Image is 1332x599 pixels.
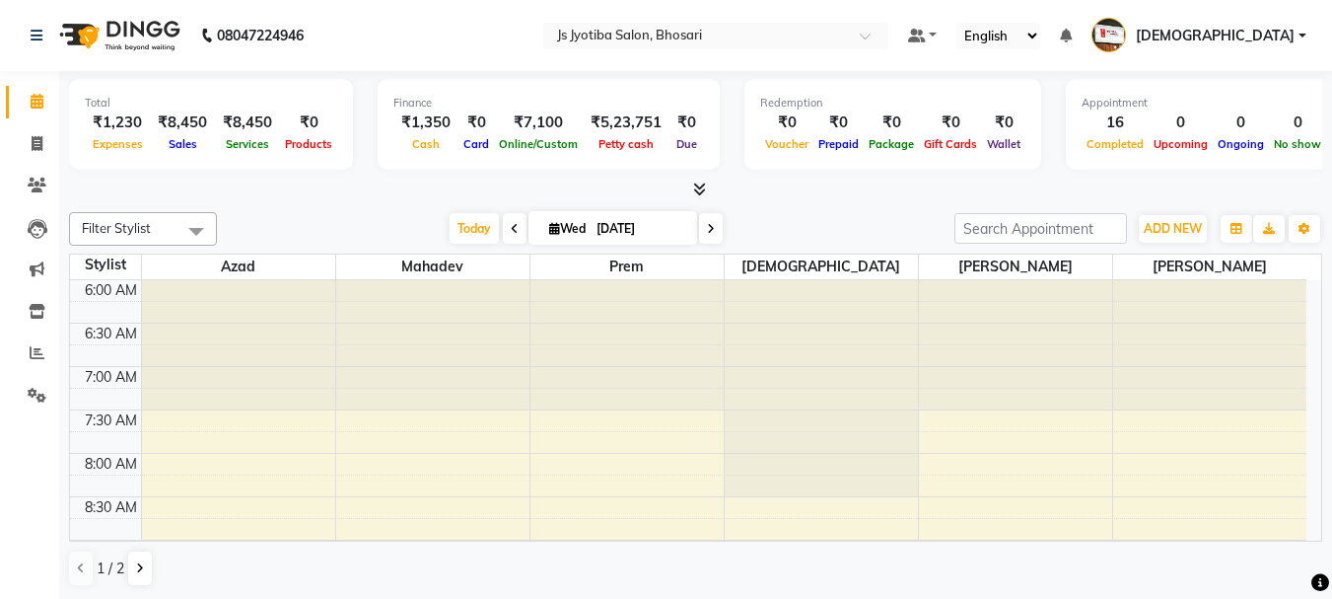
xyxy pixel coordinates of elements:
[407,137,445,151] span: Cash
[813,112,864,134] div: ₹0
[760,112,813,134] div: ₹0
[591,214,689,244] input: 2025-09-03
[142,255,335,279] span: Azad
[669,112,704,134] div: ₹0
[982,137,1025,151] span: Wallet
[88,137,148,151] span: Expenses
[221,137,274,151] span: Services
[82,220,151,236] span: Filter Stylist
[81,411,141,431] div: 7:30 AM
[760,95,1025,112] div: Redemption
[954,213,1127,244] input: Search Appointment
[1082,112,1149,134] div: 16
[1213,137,1269,151] span: Ongoing
[81,497,141,518] div: 8:30 AM
[164,137,202,151] span: Sales
[1149,137,1213,151] span: Upcoming
[583,112,669,134] div: ₹5,23,751
[760,137,813,151] span: Voucher
[97,559,124,579] span: 1 / 2
[594,137,659,151] span: Petty cash
[81,324,141,344] div: 6:30 AM
[864,112,919,134] div: ₹0
[494,137,583,151] span: Online/Custom
[81,280,141,301] div: 6:00 AM
[1091,18,1126,52] img: Shiva
[458,137,494,151] span: Card
[393,112,458,134] div: ₹1,350
[81,541,141,562] div: 9:00 AM
[450,213,499,244] span: Today
[336,255,529,279] span: Mahadev
[530,255,724,279] span: prem
[1144,221,1202,236] span: ADD NEW
[1136,26,1295,46] span: [DEMOGRAPHIC_DATA]
[725,255,918,279] span: [DEMOGRAPHIC_DATA]
[1113,255,1307,279] span: [PERSON_NAME]
[50,8,185,63] img: logo
[919,137,982,151] span: Gift Cards
[280,112,337,134] div: ₹0
[70,255,141,275] div: Stylist
[85,95,337,112] div: Total
[1149,112,1213,134] div: 0
[1082,95,1326,112] div: Appointment
[81,367,141,388] div: 7:00 AM
[280,137,337,151] span: Products
[81,454,141,475] div: 8:00 AM
[217,8,304,63] b: 08047224946
[1269,137,1326,151] span: No show
[1269,112,1326,134] div: 0
[1082,137,1149,151] span: Completed
[982,112,1025,134] div: ₹0
[494,112,583,134] div: ₹7,100
[919,112,982,134] div: ₹0
[1139,215,1207,243] button: ADD NEW
[85,112,150,134] div: ₹1,230
[864,137,919,151] span: Package
[458,112,494,134] div: ₹0
[215,112,280,134] div: ₹8,450
[919,255,1112,279] span: [PERSON_NAME]
[671,137,702,151] span: Due
[393,95,704,112] div: Finance
[1213,112,1269,134] div: 0
[544,221,591,236] span: Wed
[813,137,864,151] span: Prepaid
[150,112,215,134] div: ₹8,450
